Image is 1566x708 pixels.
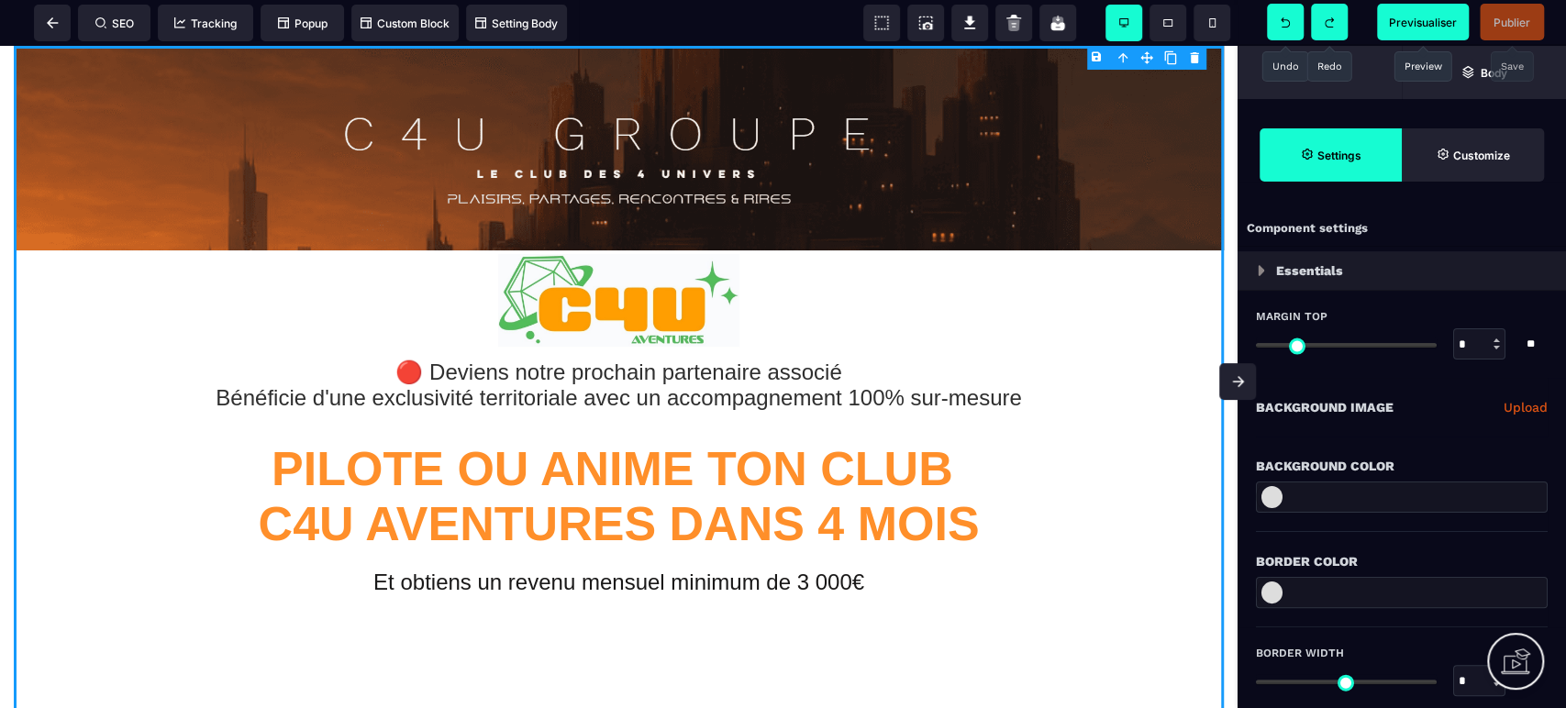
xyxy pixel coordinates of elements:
strong: Body [1481,66,1507,80]
h1: pILOTE ou anime ton club C4U aventures dans 4 mois [14,386,1224,514]
p: Essentials [1276,260,1343,282]
span: Border Width [1256,646,1344,660]
span: Tracking [174,17,237,30]
span: Popup [278,17,328,30]
span: Preview [1377,4,1469,40]
span: Publier [1494,16,1530,29]
div: Background Color [1256,455,1548,477]
a: Upload [1504,396,1548,418]
img: e28bedf480b5c68d1e87932b9b00fdf2_logo-C4U-aventure.jpeg [498,208,740,301]
strong: Settings [1317,149,1361,162]
span: Margin Top [1256,309,1327,324]
span: Previsualiser [1389,16,1457,29]
span: Open Style Manager [1402,128,1544,182]
span: Open Layer Manager [1402,46,1566,99]
div: Component settings [1238,211,1566,247]
span: Screenshot [907,5,944,41]
strong: Customize [1453,149,1510,162]
span: Custom Block [361,17,450,30]
span: SEO [95,17,134,30]
span: View components [863,5,900,41]
img: loading [1258,265,1265,276]
p: Background Image [1256,396,1394,418]
span: Settings [1260,128,1402,182]
span: Open Blocks [1238,46,1402,99]
div: Border Color [1256,550,1548,572]
span: Setting Body [475,17,558,30]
